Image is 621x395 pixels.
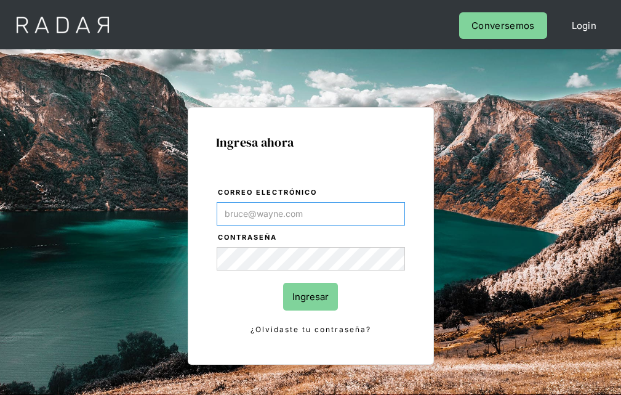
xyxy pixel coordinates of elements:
[217,323,405,336] a: ¿Olvidaste tu contraseña?
[216,136,406,149] h1: Ingresa ahora
[459,12,547,39] a: Conversemos
[218,232,405,244] label: Contraseña
[216,186,406,336] form: Login Form
[218,187,405,199] label: Correo electrónico
[283,283,338,311] input: Ingresar
[217,202,405,226] input: bruce@wayne.com
[559,12,609,39] a: Login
